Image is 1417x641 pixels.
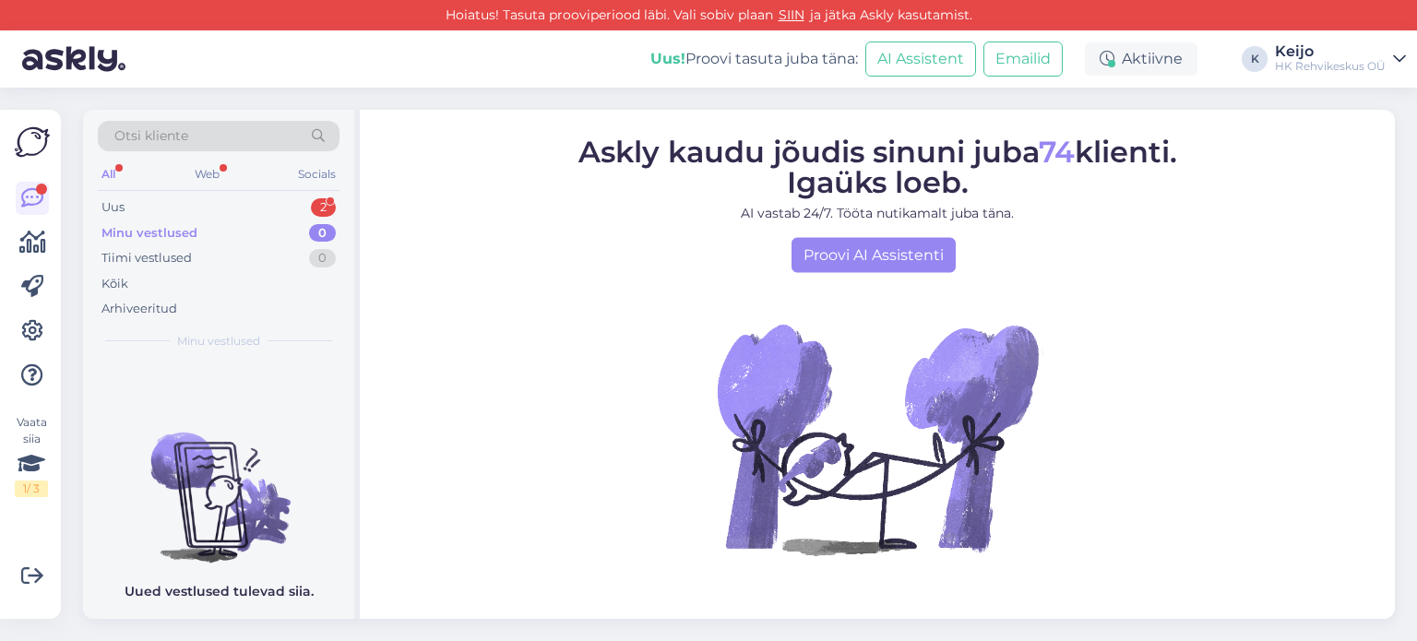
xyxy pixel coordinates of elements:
[773,6,810,23] a: SIIN
[650,50,685,67] b: Uus!
[578,133,1177,199] span: Askly kaudu jõudis sinuni juba klienti. Igaüks loeb.
[1275,44,1386,59] div: Keijo
[1275,59,1386,74] div: HK Rehvikeskus OÜ
[309,224,336,243] div: 0
[83,399,354,565] img: No chats
[792,237,956,272] a: Proovi AI Assistenti
[15,125,50,160] img: Askly Logo
[101,224,197,243] div: Minu vestlused
[711,272,1043,604] img: No Chat active
[1039,133,1075,169] span: 74
[650,48,858,70] div: Proovi tasuta juba täna:
[125,582,314,601] p: Uued vestlused tulevad siia.
[114,126,188,146] span: Otsi kliente
[101,198,125,217] div: Uus
[191,162,223,186] div: Web
[98,162,119,186] div: All
[101,249,192,267] div: Tiimi vestlused
[983,42,1063,77] button: Emailid
[15,481,48,497] div: 1 / 3
[101,275,128,293] div: Kõik
[311,198,336,217] div: 2
[1085,42,1197,76] div: Aktiivne
[294,162,339,186] div: Socials
[15,414,48,497] div: Vaata siia
[1242,46,1268,72] div: K
[865,42,976,77] button: AI Assistent
[177,333,260,350] span: Minu vestlused
[578,203,1177,222] p: AI vastab 24/7. Tööta nutikamalt juba täna.
[101,300,177,318] div: Arhiveeritud
[309,249,336,267] div: 0
[1275,44,1406,74] a: KeijoHK Rehvikeskus OÜ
